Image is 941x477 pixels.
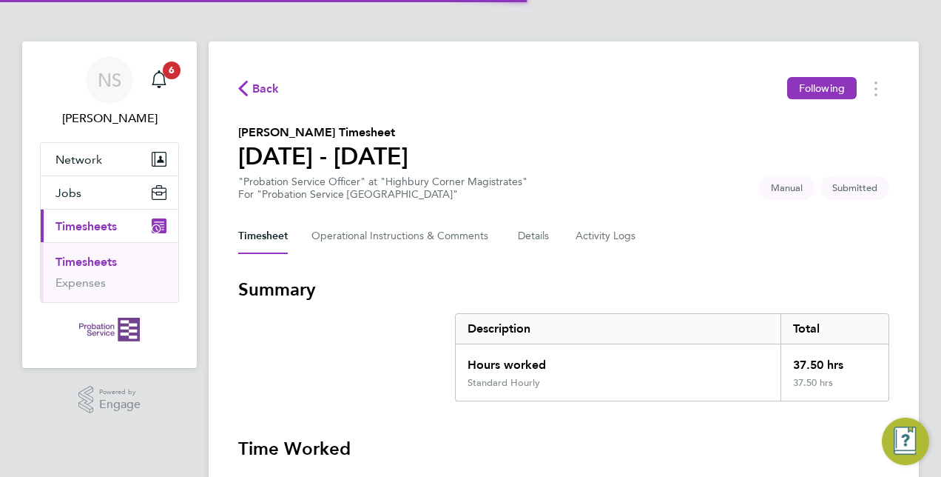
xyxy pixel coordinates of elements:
[780,377,888,401] div: 37.50 hrs
[238,124,408,141] h2: [PERSON_NAME] Timesheet
[238,437,889,461] h3: Time Worked
[55,255,117,269] a: Timesheets
[144,56,174,104] a: 6
[787,77,857,99] button: Following
[863,77,889,100] button: Timesheets Menu
[799,81,845,95] span: Following
[41,210,178,242] button: Timesheets
[41,176,178,209] button: Jobs
[55,276,106,290] a: Expenses
[576,219,638,254] button: Activity Logs
[79,318,139,341] img: probationservice-logo-retina.png
[40,56,179,127] a: NS[PERSON_NAME]
[759,176,814,200] span: This timesheet was manually created.
[518,219,552,254] button: Details
[468,377,540,389] div: Standard Hourly
[238,176,527,201] div: "Probation Service Officer" at "Highbury Corner Magistrates"
[99,386,141,398] span: Powered by
[455,313,889,401] div: Summary
[163,61,181,79] span: 6
[22,41,197,368] nav: Main navigation
[55,219,117,233] span: Timesheets
[98,70,121,90] span: NS
[311,219,494,254] button: Operational Instructions & Comments
[41,143,178,176] button: Network
[882,418,929,465] button: Engage Resource Center
[40,110,179,127] span: Nathalie Sharpe
[40,318,179,341] a: Go to home page
[41,242,178,302] div: Timesheets
[238,278,889,301] h3: Summary
[456,314,780,344] div: Description
[780,314,888,344] div: Total
[252,80,280,98] span: Back
[820,176,889,200] span: This timesheet is Submitted.
[238,219,288,254] button: Timesheet
[55,153,102,167] span: Network
[456,344,780,377] div: Hours worked
[780,344,888,377] div: 37.50 hrs
[238,141,408,171] h1: [DATE] - [DATE]
[238,188,527,201] div: For "Probation Service [GEOGRAPHIC_DATA]"
[99,398,141,411] span: Engage
[55,186,81,200] span: Jobs
[78,386,141,414] a: Powered byEngage
[238,79,280,98] button: Back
